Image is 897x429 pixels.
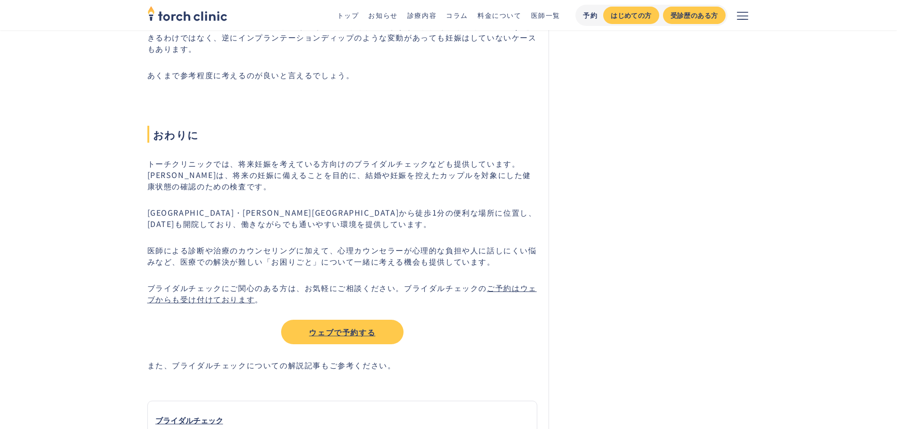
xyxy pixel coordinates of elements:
[611,10,651,20] div: はじめての方
[407,10,436,20] a: 診療内容
[446,10,468,20] a: コラム
[583,10,598,20] div: 予約
[147,7,227,24] a: home
[147,3,227,24] img: torch clinic
[337,10,359,20] a: トップ
[603,7,659,24] a: はじめての方
[368,10,397,20] a: お知らせ
[290,326,395,338] div: ウェブで予約する
[663,7,726,24] a: 受診歴のある方
[477,10,522,20] a: 料金について
[147,69,538,81] p: あくまで参考程度に考えるのが良いと言えるでしょう。
[147,359,538,371] p: また、ブライダルチェックについての解説記事もご参考ください。
[671,10,718,20] div: 受診歴のある方
[531,10,560,20] a: 医師一覧
[147,207,538,229] p: [GEOGRAPHIC_DATA]・[PERSON_NAME][GEOGRAPHIC_DATA]から徒歩1分の便利な場所に位置し、[DATE]も開院しており、働きながらでも通いやすい環境を提供し...
[147,126,538,143] span: おわりに
[147,282,537,305] a: ご予約はウェブからも受け付けております
[147,244,538,267] p: 医師による診断や治療のカウンセリングに加えて、心理カウンセラーが心理的な負担や人に話しにくい悩みなど、医療での解決が難しい「お困りごと」について一緒に考える機会も提供しています。
[147,158,538,192] p: トーチクリニックでは、将来妊娠を考えている方向けのブライダルチェックなども提供しています。[PERSON_NAME]は、将来の妊娠に備えることを目的に、結婚や妊娠を控えたカップルを対象にした健康...
[281,320,404,344] a: ウェブで予約する
[147,20,538,54] p: 高温期の着床時期に1〜2日程度基礎体温が下がる現象とされていますが、妊娠したからと言って必ず起きるわけではなく、逆にインプランテーションディップのような変動があっても妊娠はしていないケースもあります。
[155,414,530,426] div: ブライダルチェック
[147,282,538,305] p: ブライダルチェックにご関心のある方は、お気軽にご相談ください。ブライダルチェックの 。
